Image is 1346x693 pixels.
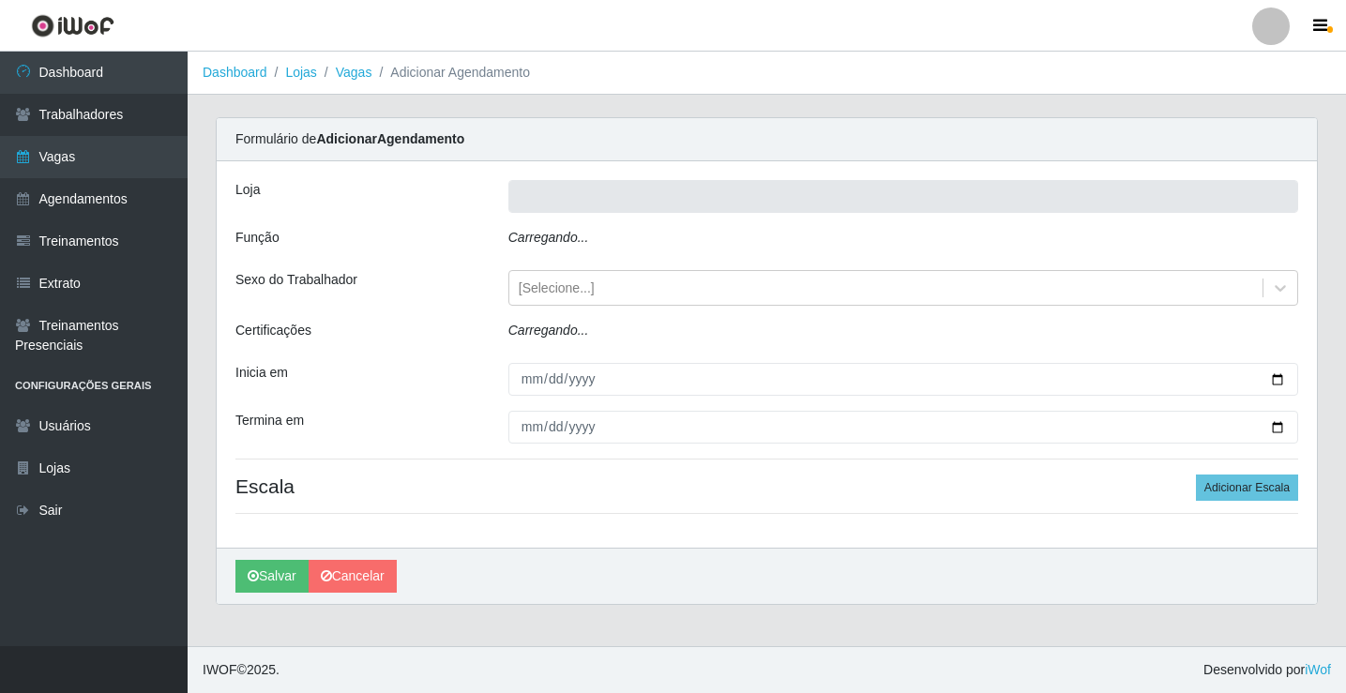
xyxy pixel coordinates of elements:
a: Lojas [285,65,316,80]
div: [Selecione...] [519,279,595,298]
a: iWof [1305,662,1331,677]
label: Loja [235,180,260,200]
div: Formulário de [217,118,1317,161]
button: Adicionar Escala [1196,475,1298,501]
span: © 2025 . [203,660,280,680]
i: Carregando... [508,323,589,338]
img: CoreUI Logo [31,14,114,38]
button: Salvar [235,560,309,593]
input: 00/00/0000 [508,411,1298,444]
label: Inicia em [235,363,288,383]
span: Desenvolvido por [1203,660,1331,680]
strong: Adicionar Agendamento [316,131,464,146]
a: Dashboard [203,65,267,80]
i: Carregando... [508,230,589,245]
nav: breadcrumb [188,52,1346,95]
label: Sexo do Trabalhador [235,270,357,290]
label: Certificações [235,321,311,340]
h4: Escala [235,475,1298,498]
input: 00/00/0000 [508,363,1298,396]
label: Função [235,228,280,248]
li: Adicionar Agendamento [371,63,530,83]
span: IWOF [203,662,237,677]
a: Vagas [336,65,372,80]
label: Termina em [235,411,304,430]
a: Cancelar [309,560,397,593]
